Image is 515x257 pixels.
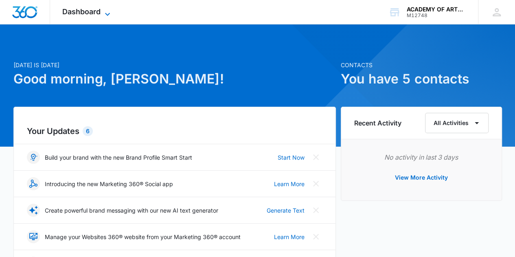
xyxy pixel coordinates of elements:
[354,152,489,162] p: No activity in last 3 days
[407,6,466,13] div: account name
[309,230,322,243] button: Close
[274,180,305,188] a: Learn More
[62,7,101,16] span: Dashboard
[27,125,322,137] h2: Your Updates
[274,233,305,241] a: Learn More
[425,113,489,133] button: All Activities
[13,61,336,69] p: [DATE] is [DATE]
[309,177,322,190] button: Close
[45,206,218,215] p: Create powerful brand messaging with our new AI text generator
[267,206,305,215] a: Generate Text
[354,118,401,128] h6: Recent Activity
[341,69,502,89] h1: You have 5 contacts
[309,204,322,217] button: Close
[341,61,502,69] p: Contacts
[83,126,93,136] div: 6
[45,180,173,188] p: Introducing the new Marketing 360® Social app
[278,153,305,162] a: Start Now
[407,13,466,18] div: account id
[309,151,322,164] button: Close
[45,233,241,241] p: Manage your Websites 360® website from your Marketing 360® account
[45,153,192,162] p: Build your brand with the new Brand Profile Smart Start
[387,168,456,187] button: View More Activity
[13,69,336,89] h1: Good morning, [PERSON_NAME]!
